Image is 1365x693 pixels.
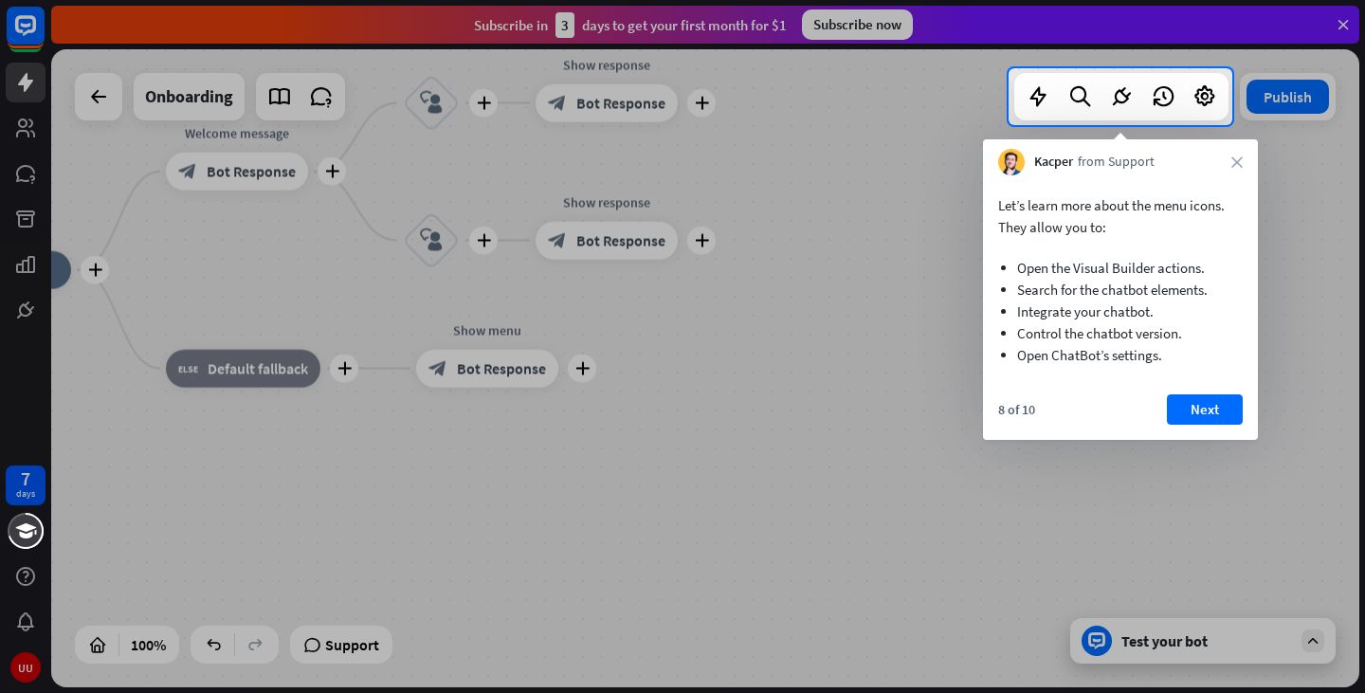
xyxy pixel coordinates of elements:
[1017,301,1224,322] li: Integrate your chatbot.
[1017,279,1224,301] li: Search for the chatbot elements.
[15,8,72,64] button: Open LiveChat chat widget
[1231,156,1243,168] i: close
[998,194,1243,238] p: Let’s learn more about the menu icons. They allow you to:
[1167,394,1243,425] button: Next
[1034,153,1073,172] span: Kacper
[1017,344,1224,366] li: Open ChatBot’s settings.
[1078,153,1155,172] span: from Support
[998,401,1035,418] div: 8 of 10
[1017,257,1224,279] li: Open the Visual Builder actions.
[1017,322,1224,344] li: Control the chatbot version.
